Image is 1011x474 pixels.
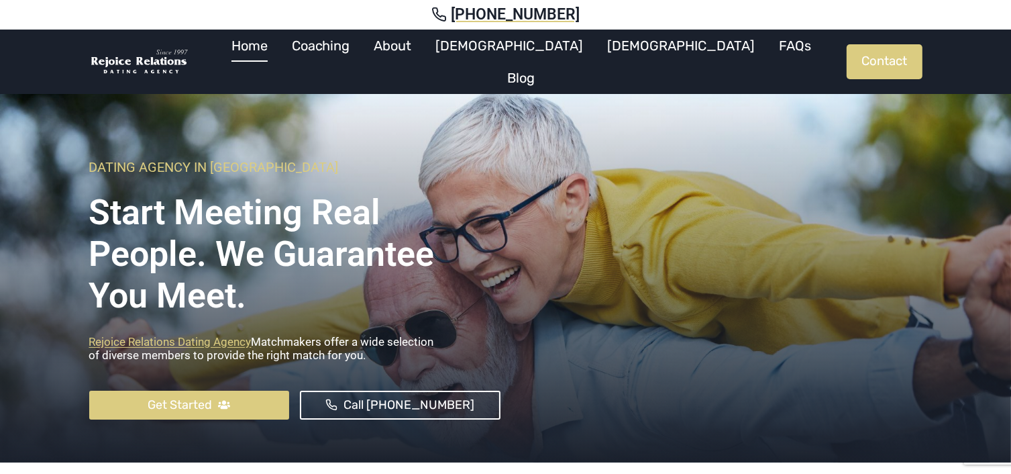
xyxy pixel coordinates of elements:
span: Get Started [148,395,212,415]
a: Blog [496,62,547,94]
nav: Primary [197,30,847,94]
a: Call [PHONE_NUMBER] [300,391,500,420]
a: Rejoice Relations Dating Agency [89,335,252,348]
h1: Start Meeting Real People. We Guarantee you meet. [89,182,500,318]
a: Coaching [280,30,362,62]
a: Get Started [89,391,290,420]
span: Call [PHONE_NUMBER] [343,395,474,415]
span: [PHONE_NUMBER] [451,5,580,24]
h6: Dating Agency In [GEOGRAPHIC_DATA] [89,159,500,175]
a: [DEMOGRAPHIC_DATA] [596,30,767,62]
a: [PHONE_NUMBER] [16,5,995,24]
p: Matchmakers offer a wide selection of diverse members to provide the right match for you. [89,335,500,369]
a: Home [219,30,280,62]
img: Rejoice Relations [89,48,190,76]
a: [DEMOGRAPHIC_DATA] [424,30,596,62]
a: Contact [847,44,922,79]
a: About [362,30,424,62]
a: FAQs [767,30,824,62]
